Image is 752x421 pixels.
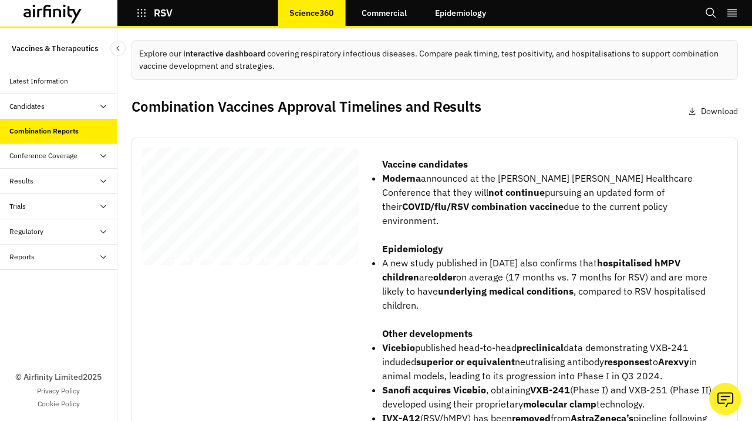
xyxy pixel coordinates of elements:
strong: older [433,271,456,283]
span: This Airfinity report is intended to be used by [PERSON_NAME] at null exclusively. Not for reprod... [177,156,316,255]
strong: superior or equivalent [416,356,515,367]
li: A new study published in [DATE] also confirms that are on average (17 months vs. 7 months for RSV... [382,256,719,312]
div: Latest Information [9,76,68,86]
span: Report [147,193,189,207]
strong: Arexvy [658,356,689,367]
div: Conference Coverage [9,151,77,161]
li: announced at the [PERSON_NAME] [PERSON_NAME] Healthcare Conference that they will pursuing an upd... [382,171,719,228]
button: Search [705,3,717,23]
span: © 2025 Airfinity [147,263,159,265]
div: Trials [9,201,26,212]
a: interactive dashboard [183,48,265,59]
h2: Combination Vaccines Approval Timelines and Results [131,98,481,115]
div: Explore our covering respiratory infectious diseases. Compare peak timing, test positivity, and h... [131,40,738,80]
p: Download [701,105,738,118]
a: Privacy Policy [37,386,80,396]
strong: COVID/flu/RSV combination vaccine [402,201,564,212]
span: data [276,205,284,209]
span: – [160,263,161,265]
strong: VXB-241 [530,384,570,396]
span: RSV Combination Vaccines [147,176,311,189]
span: english.html [195,209,218,213]
strong: Vicebio [382,342,415,353]
strong: Epidemiology [382,243,443,255]
strong: not continue [488,186,545,198]
strong: preclinical [517,342,564,353]
li: published head-to-head data demonstrating VXB-241 induded neutralising antibody to in animal mode... [382,340,719,383]
span: - [284,205,285,209]
span: [URL][DOMAIN_NAME] [195,205,241,209]
button: RSV [136,3,173,23]
button: Ask our analysts [709,383,741,415]
a: Cookie Policy [38,399,80,409]
div: Candidates [9,101,45,112]
span: table [286,205,295,209]
span: - [275,205,276,209]
strong: Vaccine candidates [382,158,468,170]
strong: Sanofi acquires Vicebio [382,384,486,396]
span: Private & Confidential [161,263,177,265]
li: , obtaining (Phase I) and VXB-251 (Phase II), developed using their proprietary technology. [382,383,719,411]
strong: underlying medical conditions [438,285,574,297]
div: Combination Reports [9,126,79,136]
strong: molecular clamp [523,398,596,410]
div: Reports [9,252,35,262]
strong: Other developments [382,328,473,339]
p: Vaccines & Therapeutics [12,38,98,59]
span: [DATE] [147,236,191,249]
p: RSV [154,8,173,18]
div: Results [9,176,33,186]
span: - [295,205,296,209]
p: © Airfinity Limited 2025 [15,371,102,383]
p: Science360 [289,8,333,18]
div: Regulatory [9,226,43,237]
strong: Moderna [382,172,421,184]
strong: hospitalised [597,257,652,269]
strong: responses [604,356,649,367]
button: Close Sidebar [110,41,126,56]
